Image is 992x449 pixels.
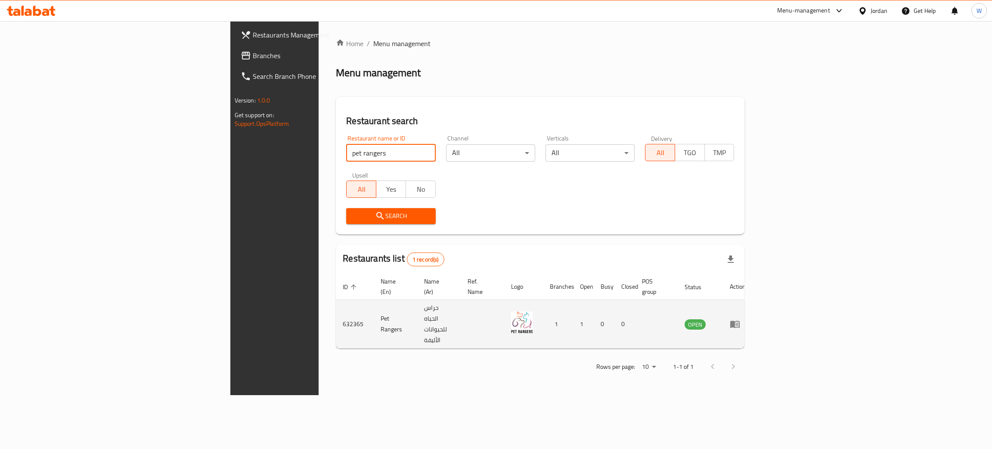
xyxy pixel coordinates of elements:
[409,183,432,196] span: No
[446,144,535,162] div: All
[353,211,428,221] span: Search
[708,147,731,159] span: TMP
[234,66,396,87] a: Search Branch Phone
[614,274,635,300] th: Closed
[373,38,431,49] span: Menu management
[685,319,706,330] div: OPEN
[651,135,673,141] label: Delivery
[639,361,659,374] div: Rows per page:
[468,276,494,297] span: Ref. Name
[573,300,594,349] td: 1
[511,312,533,333] img: Pet Rangers
[253,50,389,61] span: Branches
[424,276,450,297] span: Name (Ar)
[407,253,444,266] div: Total records count
[336,274,753,349] table: enhanced table
[343,282,359,292] span: ID
[675,144,705,161] button: TGO
[253,30,389,40] span: Restaurants Management
[594,274,614,300] th: Busy
[346,208,435,224] button: Search
[504,274,543,300] th: Logo
[704,144,735,161] button: TMP
[546,144,635,162] div: All
[380,183,403,196] span: Yes
[649,147,672,159] span: All
[645,144,675,161] button: All
[234,25,396,45] a: Restaurants Management
[235,118,289,129] a: Support.OpsPlatform
[381,276,407,297] span: Name (En)
[253,71,389,81] span: Search Branch Phone
[352,172,368,178] label: Upsell
[679,147,701,159] span: TGO
[573,274,594,300] th: Open
[685,282,713,292] span: Status
[642,276,667,297] span: POS group
[406,181,436,198] button: No
[596,362,635,372] p: Rows per page:
[407,256,444,264] span: 1 record(s)
[336,38,744,49] nav: breadcrumb
[376,181,406,198] button: Yes
[720,249,741,270] div: Export file
[976,6,982,16] span: W
[871,6,887,16] div: Jordan
[673,362,694,372] p: 1-1 of 1
[685,320,706,330] span: OPEN
[234,45,396,66] a: Branches
[543,300,573,349] td: 1
[235,109,274,121] span: Get support on:
[343,252,444,266] h2: Restaurants list
[235,95,256,106] span: Version:
[543,274,573,300] th: Branches
[417,300,461,349] td: حراس الحياه للحيوانات الأليفة
[346,115,734,128] h2: Restaurant search
[777,6,830,16] div: Menu-management
[594,300,614,349] td: 0
[614,300,635,349] td: 0
[346,181,376,198] button: All
[723,274,753,300] th: Action
[350,183,373,196] span: All
[346,144,435,162] input: Search for restaurant name or ID..
[257,95,270,106] span: 1.0.0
